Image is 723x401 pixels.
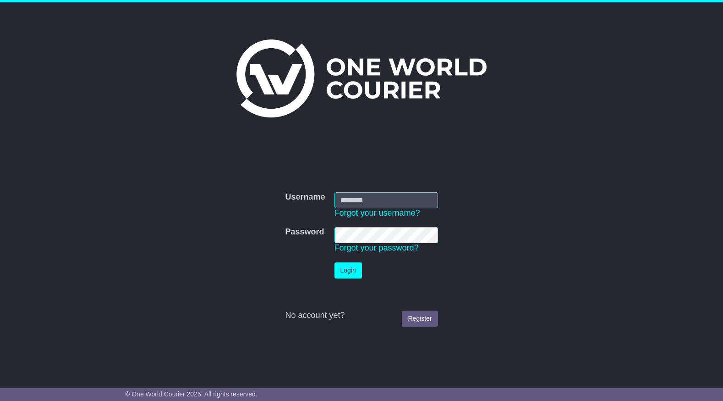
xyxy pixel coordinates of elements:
[236,39,487,117] img: One World
[334,262,362,278] button: Login
[285,227,324,237] label: Password
[285,192,325,202] label: Username
[285,311,438,321] div: No account yet?
[334,243,419,252] a: Forgot your password?
[334,208,420,217] a: Forgot your username?
[125,390,257,398] span: © One World Courier 2025. All rights reserved.
[402,311,438,327] a: Register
